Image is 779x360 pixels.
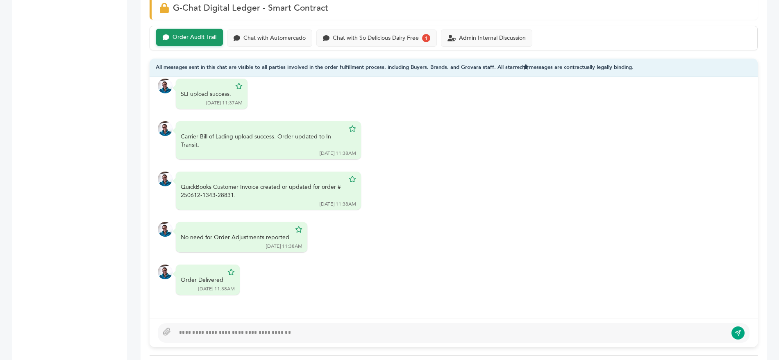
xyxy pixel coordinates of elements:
span: G-Chat Digital Ledger - Smart Contract [173,2,328,14]
div: Chat with So Delicious Dairy Free [333,35,419,42]
div: [DATE] 11:38AM [198,285,235,292]
div: Order Delivered [181,276,223,284]
div: SLI upload success. [181,90,231,98]
div: 1 [422,34,430,42]
div: [DATE] 11:37AM [206,100,243,106]
div: [DATE] 11:38AM [320,150,356,157]
div: Order Audit Trail [173,34,216,41]
div: Carrier Bill of Lading upload success. Order updated to In-Transit. [181,133,345,149]
div: [DATE] 11:38AM [320,201,356,208]
div: All messages sent in this chat are visible to all parties involved in the order fulfillment proce... [150,59,758,77]
div: [DATE] 11:38AM [266,243,302,250]
div: QuickBooks Customer Invoice created or updated for order # 250612-1343-28831. [181,183,345,199]
div: Chat with Automercado [243,35,306,42]
div: Admin Internal Discussion [459,35,526,42]
div: No need for Order Adjustments reported. [181,233,291,242]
